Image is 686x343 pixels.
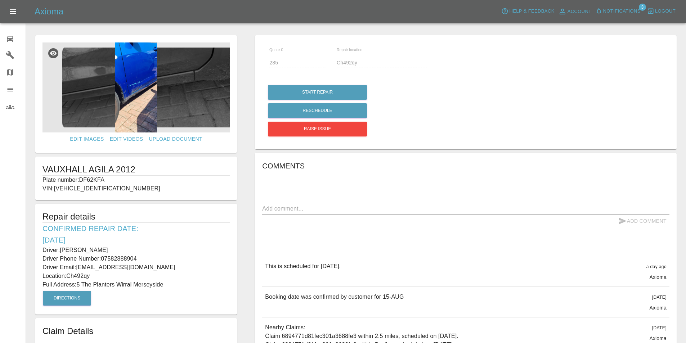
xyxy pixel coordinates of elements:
[645,6,677,17] button: Logout
[655,7,676,15] span: Logout
[42,176,230,184] p: Plate number: DF62KFA
[499,6,556,17] button: Help & Feedback
[42,272,230,280] p: Location: Ch492qy
[269,48,283,52] span: Quote £
[649,274,667,281] p: Axioma
[649,335,667,342] p: Axioma
[42,42,230,132] img: 26ab2b31-c075-4f2c-843e-c1d38c215e2e
[265,293,404,301] p: Booking date was confirmed by customer for 15-AUG
[262,160,669,172] h6: Comments
[556,6,593,17] a: Account
[67,132,107,146] a: Edit Images
[649,304,667,311] p: Axioma
[4,3,22,20] button: Open drawer
[509,7,554,15] span: Help & Feedback
[42,184,230,193] p: VIN: [VEHICLE_IDENTIFICATION_NUMBER]
[268,103,367,118] button: Reschedule
[268,122,367,136] button: Raise issue
[43,291,91,306] button: Directions
[146,132,205,146] a: Upload Document
[593,6,642,17] button: Notifications
[268,85,367,100] button: Start Repair
[652,325,667,330] span: [DATE]
[265,262,341,271] p: This is scheduled for [DATE].
[42,325,230,337] h1: Claim Details
[42,246,230,254] p: Driver: [PERSON_NAME]
[35,6,63,17] h5: Axioma
[639,4,646,11] span: 3
[42,254,230,263] p: Driver Phone Number: 07582888904
[652,295,667,300] span: [DATE]
[568,8,592,16] span: Account
[42,223,230,246] h6: Confirmed Repair Date: [DATE]
[42,211,230,222] h5: Repair details
[337,48,363,52] span: Repair location
[42,280,230,289] p: Full Address: 5 The Planters Wirral Merseyside
[603,7,641,15] span: Notifications
[42,164,230,175] h1: VAUXHALL AGILA 2012
[646,264,667,269] span: a day ago
[42,263,230,272] p: Driver Email: [EMAIL_ADDRESS][DOMAIN_NAME]
[107,132,146,146] a: Edit Videos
